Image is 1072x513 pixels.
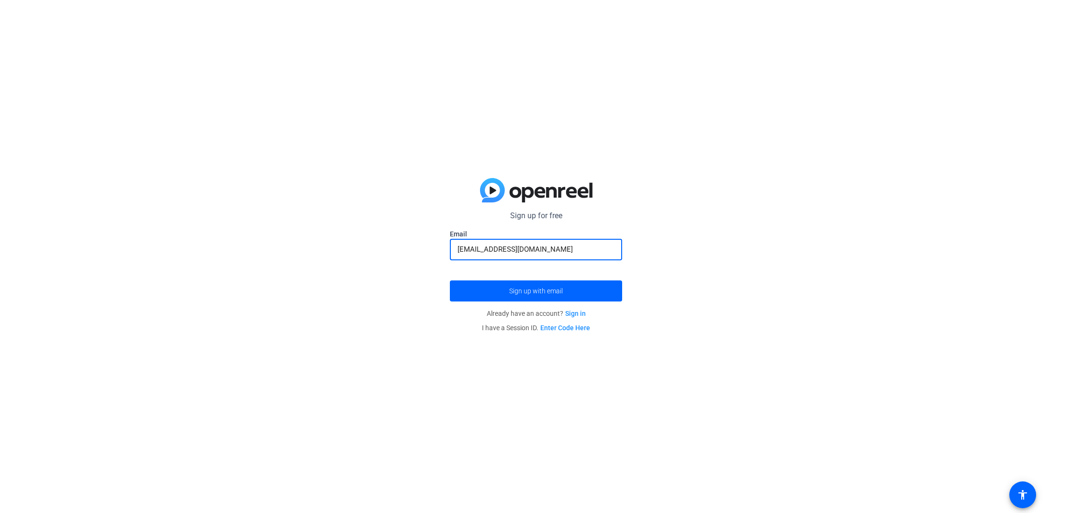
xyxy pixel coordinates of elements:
mat-icon: accessibility [1017,489,1028,501]
p: Sign up for free [450,210,622,222]
button: Sign up with email [450,280,622,301]
img: blue-gradient.svg [480,178,592,203]
span: Already have an account? [487,310,586,317]
input: Enter Email Address [458,244,614,255]
span: I have a Session ID. [482,324,590,332]
a: Enter Code Here [540,324,590,332]
a: Sign in [565,310,586,317]
label: Email [450,229,622,239]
